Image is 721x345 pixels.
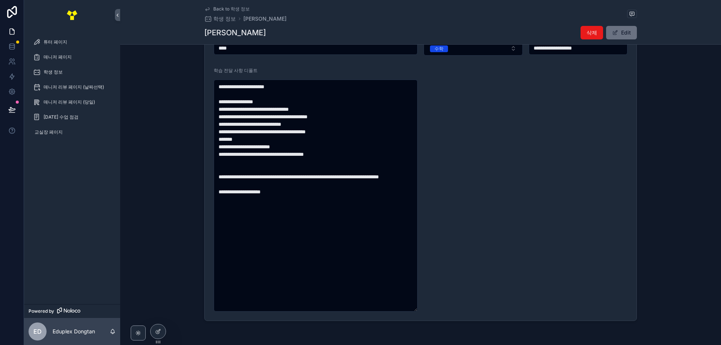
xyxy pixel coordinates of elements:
[29,50,116,64] a: 매니저 페이지
[434,45,443,52] div: 수학
[606,26,637,39] button: Edit
[204,27,266,38] h1: [PERSON_NAME]
[44,54,72,60] span: 매니저 페이지
[35,129,63,135] span: 교실장 페이지
[24,30,120,149] div: scrollable content
[214,68,258,73] span: 학습 전달 사항 디폴트
[204,15,236,23] a: 학생 정보
[29,125,116,139] a: 교실장 페이지
[44,39,67,45] span: 튜터 페이지
[24,304,120,318] a: Powered by
[29,65,116,79] a: 학생 정보
[53,328,95,335] p: Eduplex Dongtan
[213,6,250,12] span: Back to 학생 정보
[66,9,78,21] img: App logo
[44,69,63,75] span: 학생 정보
[424,41,523,56] button: Select Button
[29,80,116,94] a: 매니저 리뷰 페이지 (날짜선택)
[33,327,42,336] span: ED
[587,29,597,36] span: 삭제
[29,110,116,124] a: [DATE] 수업 점검
[213,15,236,23] span: 학생 정보
[29,95,116,109] a: 매니저 리뷰 페이지 (당일)
[29,308,54,314] span: Powered by
[44,114,78,120] span: [DATE] 수업 점검
[204,6,250,12] a: Back to 학생 정보
[581,26,603,39] button: 삭제
[44,99,95,105] span: 매니저 리뷰 페이지 (당일)
[44,84,104,90] span: 매니저 리뷰 페이지 (날짜선택)
[29,35,116,49] a: 튜터 페이지
[243,15,287,23] a: [PERSON_NAME]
